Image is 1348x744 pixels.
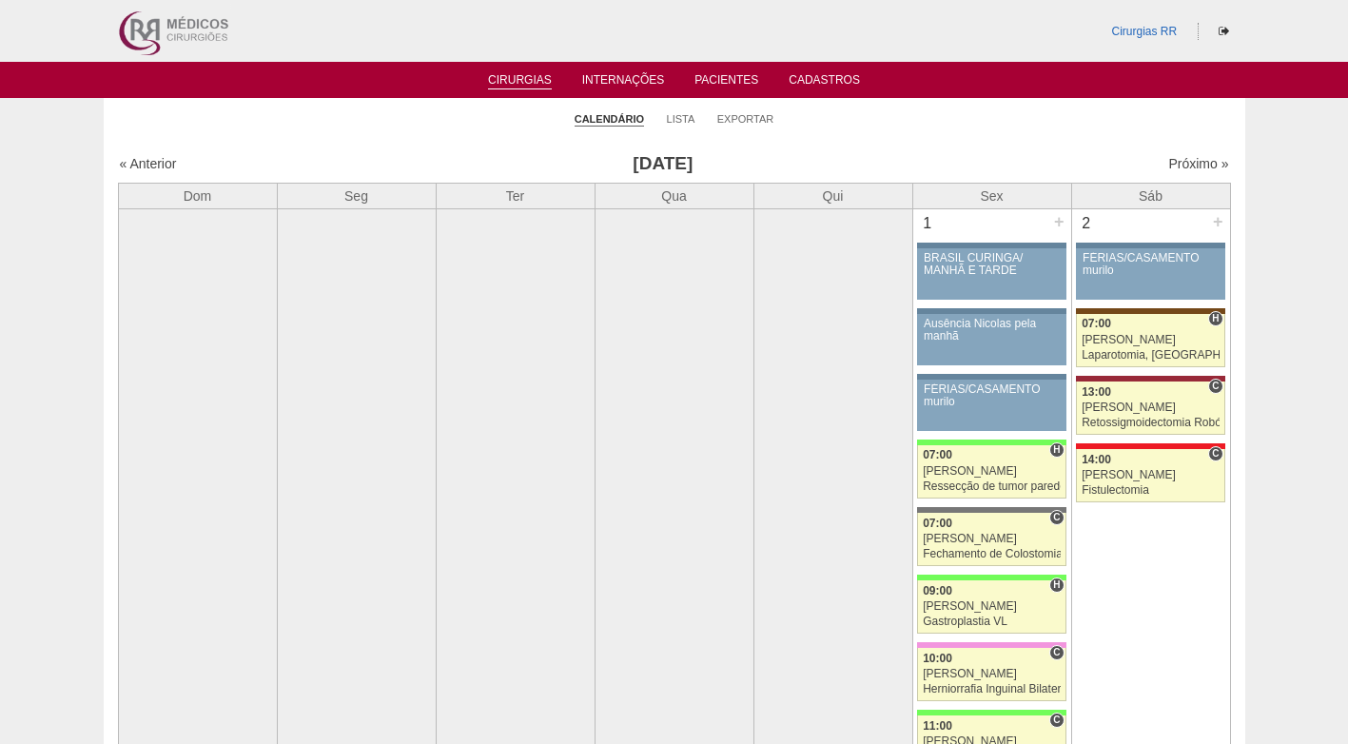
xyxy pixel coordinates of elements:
[917,308,1065,314] div: Key: Aviso
[488,73,552,89] a: Cirurgias
[1076,314,1224,367] a: H 07:00 [PERSON_NAME] Laparotomia, [GEOGRAPHIC_DATA], Drenagem, Bridas
[917,575,1065,580] div: Key: Brasil
[1219,26,1229,37] i: Sair
[917,248,1065,300] a: BRASIL CURINGA/ MANHÃ E TARDE
[923,719,952,733] span: 11:00
[1072,209,1102,238] div: 2
[1111,25,1177,38] a: Cirurgias RR
[923,480,1061,493] div: Ressecção de tumor parede abdominal pélvica
[753,183,912,208] th: Qui
[923,465,1061,478] div: [PERSON_NAME]
[923,600,1061,613] div: [PERSON_NAME]
[1082,417,1220,429] div: Retossigmoidectomia Robótica
[1082,469,1220,481] div: [PERSON_NAME]
[1049,510,1064,525] span: Consultório
[582,73,665,92] a: Internações
[1082,349,1220,362] div: Laparotomia, [GEOGRAPHIC_DATA], Drenagem, Bridas
[924,318,1060,343] div: Ausência Nicolas pela manhã
[1071,183,1230,208] th: Sáb
[1051,209,1067,234] div: +
[1076,376,1224,382] div: Key: Sírio Libanês
[923,652,952,665] span: 10:00
[1208,379,1222,394] span: Consultório
[917,710,1065,715] div: Key: Brasil
[277,183,436,208] th: Seg
[923,584,952,597] span: 09:00
[1208,311,1222,326] span: Hospital
[917,507,1065,513] div: Key: Santa Catarina
[917,648,1065,701] a: C 10:00 [PERSON_NAME] Herniorrafia Inguinal Bilateral
[1210,209,1226,234] div: +
[1082,401,1220,414] div: [PERSON_NAME]
[789,73,860,92] a: Cadastros
[1082,334,1220,346] div: [PERSON_NAME]
[1082,317,1111,330] span: 07:00
[595,183,753,208] th: Qua
[667,112,695,126] a: Lista
[917,380,1065,431] a: FÉRIAS/CASAMENTO murilo
[923,517,952,530] span: 07:00
[1049,442,1064,458] span: Hospital
[917,445,1065,499] a: H 07:00 [PERSON_NAME] Ressecção de tumor parede abdominal pélvica
[923,548,1061,560] div: Fechamento de Colostomia ou Enterostomia
[912,183,1071,208] th: Sex
[924,252,1060,277] div: BRASIL CURINGA/ MANHÃ E TARDE
[1082,385,1111,399] span: 13:00
[1049,645,1064,660] span: Consultório
[1076,243,1224,248] div: Key: Aviso
[923,683,1061,695] div: Herniorrafia Inguinal Bilateral
[717,112,774,126] a: Exportar
[917,513,1065,566] a: C 07:00 [PERSON_NAME] Fechamento de Colostomia ou Enterostomia
[1083,252,1219,277] div: FÉRIAS/CASAMENTO murilo
[436,183,595,208] th: Ter
[917,642,1065,648] div: Key: Albert Einstein
[923,668,1061,680] div: [PERSON_NAME]
[1208,446,1222,461] span: Consultório
[923,448,952,461] span: 07:00
[917,440,1065,445] div: Key: Brasil
[1082,453,1111,466] span: 14:00
[923,616,1061,628] div: Gastroplastia VL
[1049,713,1064,728] span: Consultório
[913,209,943,238] div: 1
[1049,578,1064,593] span: Hospital
[694,73,758,92] a: Pacientes
[1082,484,1220,497] div: Fistulectomia
[923,533,1061,545] div: [PERSON_NAME]
[1076,248,1224,300] a: FÉRIAS/CASAMENTO murilo
[1076,382,1224,435] a: C 13:00 [PERSON_NAME] Retossigmoidectomia Robótica
[1168,156,1228,171] a: Próximo »
[575,112,644,127] a: Calendário
[917,243,1065,248] div: Key: Aviso
[1076,308,1224,314] div: Key: Santa Joana
[917,580,1065,634] a: H 09:00 [PERSON_NAME] Gastroplastia VL
[118,183,277,208] th: Dom
[1076,443,1224,449] div: Key: Assunção
[917,374,1065,380] div: Key: Aviso
[385,150,940,178] h3: [DATE]
[924,383,1060,408] div: FÉRIAS/CASAMENTO murilo
[120,156,177,171] a: « Anterior
[917,314,1065,365] a: Ausência Nicolas pela manhã
[1076,449,1224,502] a: C 14:00 [PERSON_NAME] Fistulectomia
